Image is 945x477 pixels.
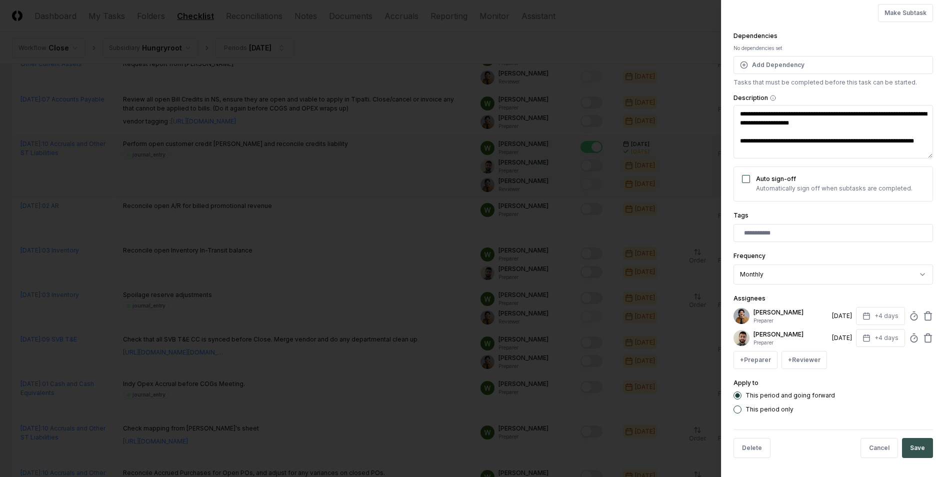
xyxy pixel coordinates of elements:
p: Preparer [753,317,828,324]
p: Automatically sign off when subtasks are completed. [756,184,912,193]
p: Preparer [753,339,828,346]
label: Assignees [733,294,765,302]
p: [PERSON_NAME] [753,330,828,339]
button: +4 days [856,329,905,347]
p: Tasks that must be completed before this task can be started. [733,78,933,87]
button: Description [770,95,776,101]
button: Save [902,438,933,458]
button: +4 days [856,307,905,325]
img: ACg8ocIj8Ed1971QfF93IUVvJX6lPm3y0CRToLvfAg4p8TYQk6NAZIo=s96-c [733,308,749,324]
p: [PERSON_NAME] [753,308,828,317]
label: Apply to [733,379,758,386]
label: Auto sign-off [756,175,796,182]
label: This period only [745,406,793,412]
label: Tags [733,211,748,219]
div: [DATE] [832,311,852,320]
label: Description [733,95,933,101]
button: +Reviewer [781,351,827,369]
img: d09822cc-9b6d-4858-8d66-9570c114c672_214030b4-299a-48fd-ad93-fc7c7aef54c6.png [733,330,749,346]
button: Delete [733,438,770,458]
div: [DATE] [832,333,852,342]
button: Cancel [860,438,898,458]
label: Frequency [733,252,765,259]
label: Dependencies [733,32,777,39]
button: Make Subtask [878,4,933,22]
label: This period and going forward [745,392,835,398]
button: +Preparer [733,351,777,369]
button: Add Dependency [733,56,933,74]
div: No dependencies set [733,44,933,52]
